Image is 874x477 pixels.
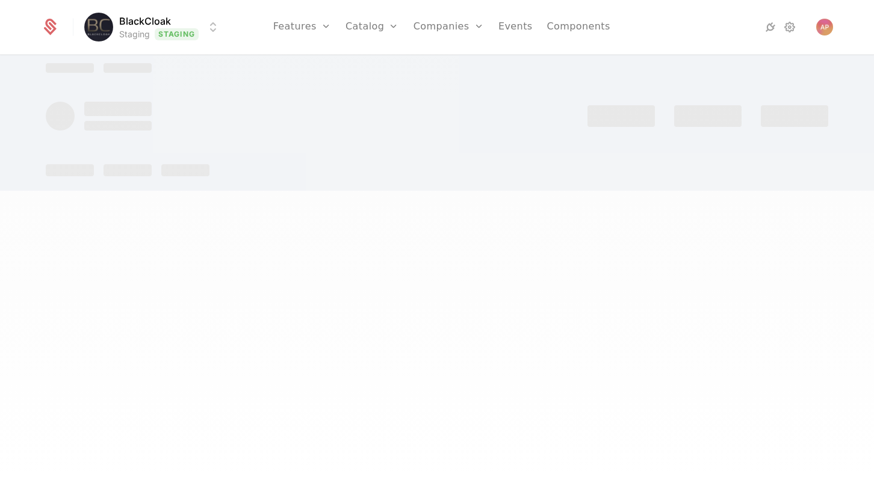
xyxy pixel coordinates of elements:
[84,13,113,42] img: BlackCloak
[816,19,833,35] img: Alex Profir
[119,14,171,28] span: BlackCloak
[763,20,778,34] a: Integrations
[119,28,150,40] div: Staging
[816,19,833,35] button: Open user button
[155,28,199,40] span: Staging
[783,20,797,34] a: Settings
[88,14,220,40] button: Select environment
